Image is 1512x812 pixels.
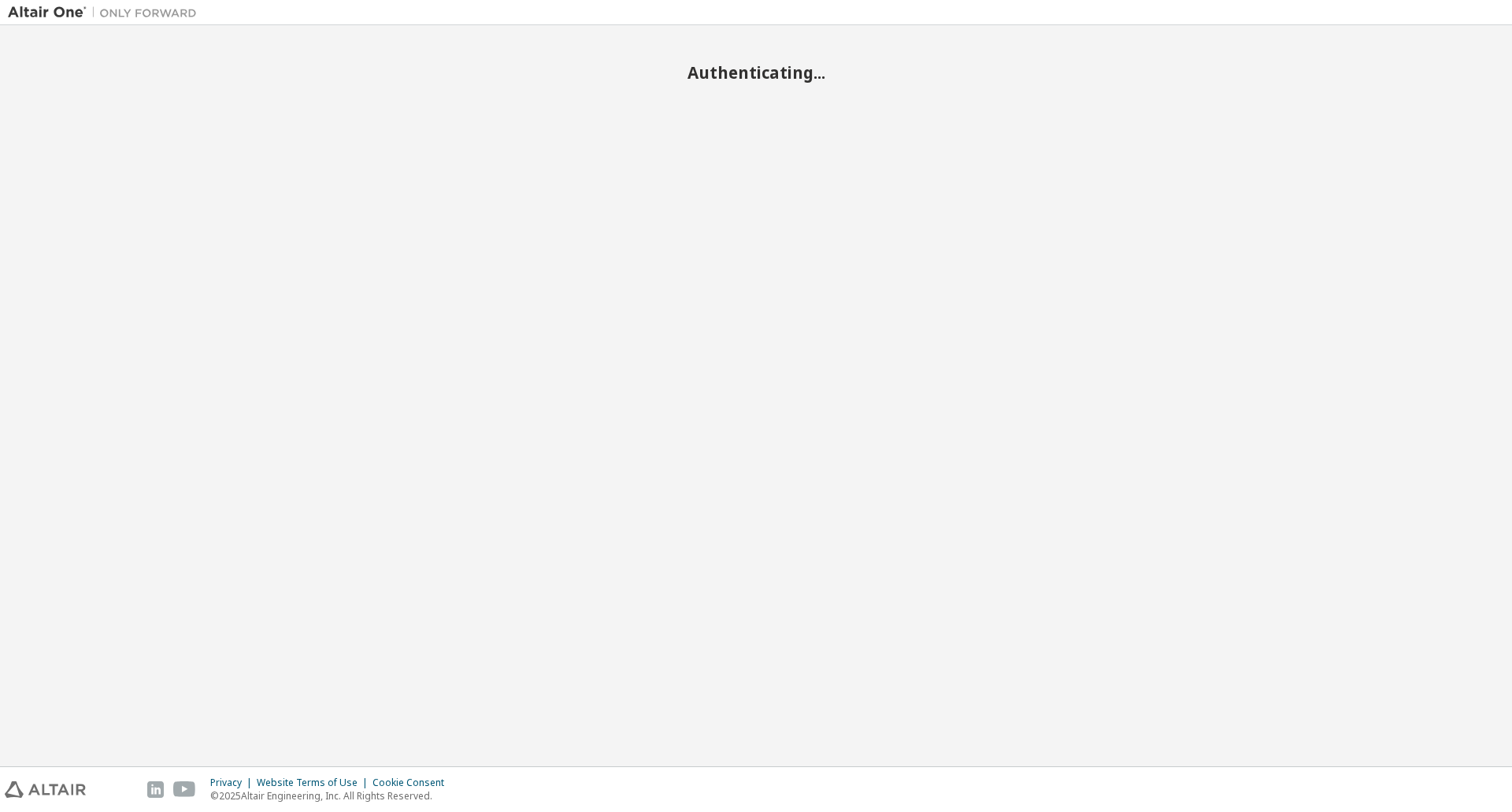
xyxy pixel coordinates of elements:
img: linkedin.svg [147,781,164,798]
img: youtube.svg [173,781,196,798]
div: Privacy [210,777,257,789]
h2: Authenticating... [8,62,1504,83]
div: Website Terms of Use [257,777,372,789]
div: Cookie Consent [372,777,454,789]
p: © 2025 Altair Engineering, Inc. All Rights Reserved. [210,789,454,803]
img: Altair One [8,5,205,20]
img: altair_logo.svg [5,781,86,798]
